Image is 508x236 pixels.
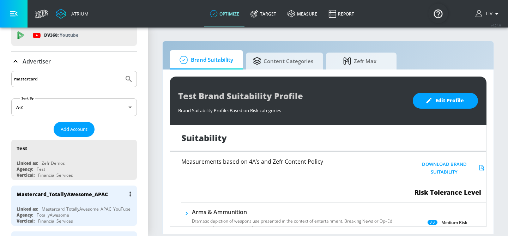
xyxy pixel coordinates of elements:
div: Vertical: [17,172,35,178]
div: Mastercard_TotallyAwesome_APACLinked as:Mastercard_TotallyAwesome_APAC_YouTubeAgency:TotallyAweso... [11,186,137,226]
div: TotallyAwesome [37,212,69,218]
button: Open Resource Center [428,4,448,23]
a: optimize [204,1,245,26]
div: Mastercard_TotallyAwesome_APAC [17,191,108,198]
span: Zefr Max [333,53,387,69]
p: Dramatic depiction of weapons use presented in the context of entertainment. Breaking News or Op–... [192,218,399,231]
span: Add Account [61,125,87,133]
h6: Measurements based on 4A’s and Zefr Content Policy [181,159,385,164]
label: Sort By [20,96,35,101]
div: Test [17,145,27,152]
button: Submit Search [121,71,137,87]
div: Financial Services [38,218,73,224]
div: Brand Suitability Profile: Based on Risk categories [178,104,406,114]
button: Liv [476,10,501,18]
div: Financial Services [38,172,73,178]
div: Advertiser [11,52,137,71]
div: A-Z [11,98,137,116]
div: TestLinked as:Zefr DemosAgency:TestVertical:Financial Services [11,140,137,180]
span: Edit Profile [427,96,464,105]
h1: Suitability [181,132,227,144]
div: Vertical: [17,218,35,224]
span: Risk Tolerance Level [415,188,481,196]
div: Test [37,166,45,172]
p: Youtube [60,31,78,39]
div: Atrium [68,11,89,17]
span: Content Categories [253,53,313,69]
button: Edit Profile [413,93,478,109]
div: DV360: Youtube [11,25,137,46]
a: measure [282,1,323,26]
span: login as: liv.ho@zefr.com [483,11,492,16]
button: Add Account [54,122,95,137]
p: DV360: [44,31,78,39]
div: Agency: [17,212,33,218]
input: Search by name [14,74,121,84]
div: Zefr Demos [42,160,65,166]
div: Arms & AmmunitionDramatic depiction of weapons use presented in the context of entertainment. Bre... [192,208,399,235]
span: v 4.24.0 [491,23,501,27]
div: Linked as: [17,206,38,212]
h6: Arms & Ammunition [192,208,399,216]
p: Advertiser [23,58,51,65]
button: Download Brand Suitability [410,159,486,178]
a: Target [245,1,282,26]
span: Brand Suitability [177,52,233,68]
a: Atrium [56,8,89,19]
p: Medium Risk [441,219,467,226]
div: Mastercard_TotallyAwesome_APAC_YouTube [42,206,131,212]
div: Agency: [17,166,33,172]
a: Report [323,1,360,26]
div: Linked as: [17,160,38,166]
